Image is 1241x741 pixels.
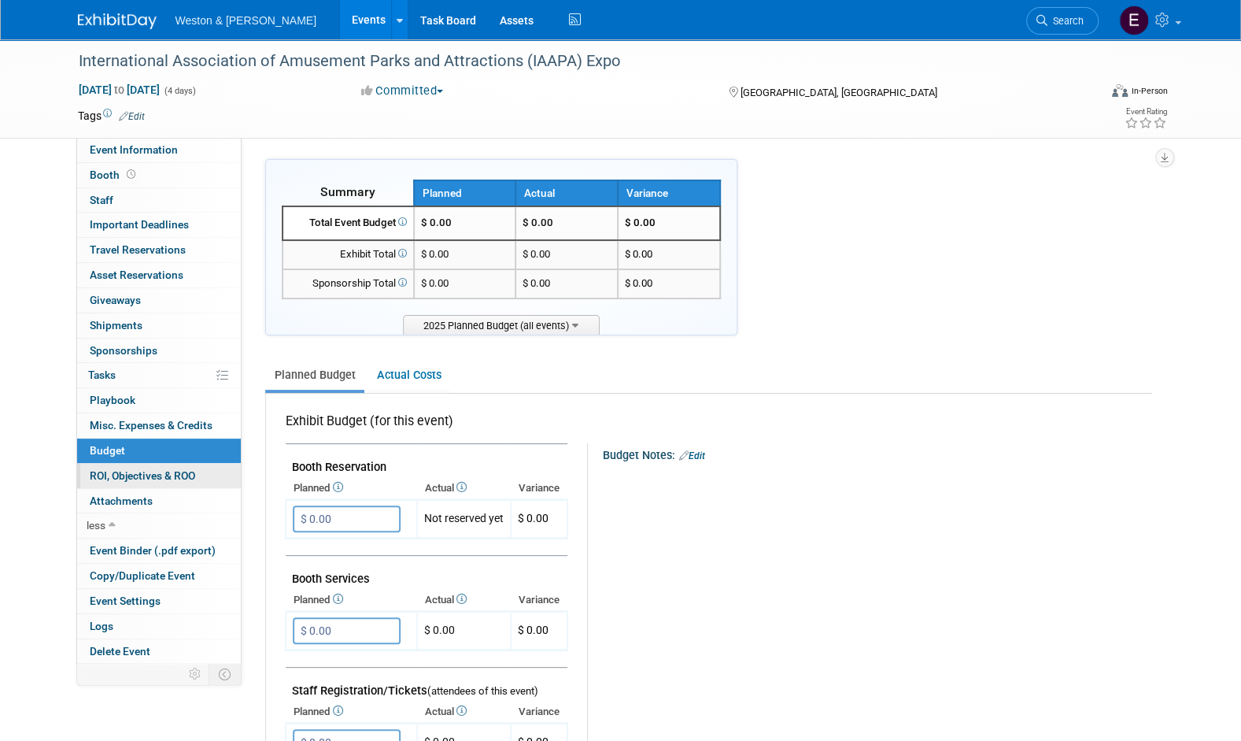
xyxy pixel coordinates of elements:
[90,645,150,658] span: Delete Event
[78,13,157,29] img: ExhibitDay
[77,413,241,438] a: Misc. Expenses & Credits
[417,477,511,499] th: Actual
[427,685,538,697] span: (attendees of this event)
[77,263,241,287] a: Asset Reservations
[286,701,417,723] th: Planned
[1119,6,1149,35] img: Edyn Winter
[77,163,241,187] a: Booth
[511,589,567,611] th: Variance
[518,624,548,636] span: $ 0.00
[90,269,183,281] span: Asset Reservations
[286,589,417,611] th: Planned
[265,361,364,390] a: Planned Budget
[73,47,1075,76] div: International Association of Amusement Parks and Attractions (IAAPA) Expo
[286,668,567,702] td: Staff Registration/Tickets
[77,213,241,237] a: Important Deadlines
[518,512,548,524] span: $ 0.00
[618,180,720,206] th: Variance
[77,313,241,338] a: Shipments
[625,217,656,228] span: $ 0.00
[90,469,195,482] span: ROI, Objectives & ROO
[741,87,937,98] span: [GEOGRAPHIC_DATA], [GEOGRAPHIC_DATA]
[515,180,618,206] th: Actual
[90,169,139,181] span: Booth
[367,361,450,390] a: Actual Costs
[290,216,407,231] div: Total Event Budget
[511,477,567,499] th: Variance
[77,639,241,664] a: Delete Event
[77,589,241,613] a: Event Settings
[625,248,652,260] span: $ 0.00
[90,218,189,231] span: Important Deadlines
[90,243,186,256] span: Travel Reservations
[515,206,618,240] td: $ 0.00
[90,344,157,357] span: Sponsorships
[77,388,241,413] a: Playbook
[77,288,241,313] a: Giveaways
[1047,15,1084,27] span: Search
[90,319,142,332] span: Shipments
[421,248,449,260] span: $ 0.00
[78,108,145,124] td: Tags
[90,595,161,607] span: Event Settings
[320,184,375,199] span: Summary
[286,444,567,478] td: Booth Reservation
[90,569,195,582] span: Copy/Duplicate Event
[515,269,618,298] td: $ 0.00
[90,495,153,507] span: Attachments
[1124,108,1166,116] div: Event Rating
[77,363,241,387] a: Tasks
[90,620,113,632] span: Logs
[77,539,241,563] a: Event Binder (.pdf export)
[77,513,241,538] a: less
[679,450,705,461] a: Edit
[417,612,511,650] td: $ 0.00
[290,276,407,291] div: Sponsorship Total
[417,589,511,611] th: Actual
[356,83,449,99] button: Committed
[88,369,116,381] span: Tasks
[119,111,145,122] a: Edit
[175,14,316,27] span: Weston & [PERSON_NAME]
[77,188,241,213] a: Staff
[1026,7,1099,35] a: Search
[90,444,125,457] span: Budget
[77,138,241,162] a: Event Information
[77,464,241,488] a: ROI, Objectives & ROO
[87,519,105,532] span: less
[515,240,618,269] td: $ 0.00
[421,277,449,289] span: $ 0.00
[511,701,567,723] th: Variance
[625,277,652,289] span: $ 0.00
[90,419,212,432] span: Misc. Expenses & Credits
[78,83,161,97] span: [DATE] [DATE]
[112,83,127,96] span: to
[1130,85,1167,97] div: In-Person
[90,394,135,406] span: Playbook
[90,544,216,557] span: Event Binder (.pdf export)
[403,315,600,335] span: 2025 Planned Budget (all events)
[77,439,241,463] a: Budget
[77,339,241,363] a: Sponsorships
[417,500,511,539] td: Not reserved yet
[77,614,241,639] a: Logs
[163,86,196,96] span: (4 days)
[414,180,516,206] th: Planned
[77,564,241,588] a: Copy/Duplicate Event
[290,247,407,262] div: Exhibit Total
[90,294,141,306] span: Giveaways
[1006,82,1168,106] div: Event Format
[421,217,452,228] span: $ 0.00
[77,238,241,262] a: Travel Reservations
[90,194,113,206] span: Staff
[286,477,417,499] th: Planned
[1112,84,1128,97] img: Format-Inperson.png
[90,143,178,156] span: Event Information
[286,413,561,439] div: Exhibit Budget (for this event)
[603,443,1151,464] div: Budget Notes:
[417,701,511,723] th: Actual
[124,169,139,180] span: Booth not reserved yet
[77,489,241,513] a: Attachments
[182,664,209,684] td: Personalize Event Tab Strip
[209,664,241,684] td: Toggle Event Tabs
